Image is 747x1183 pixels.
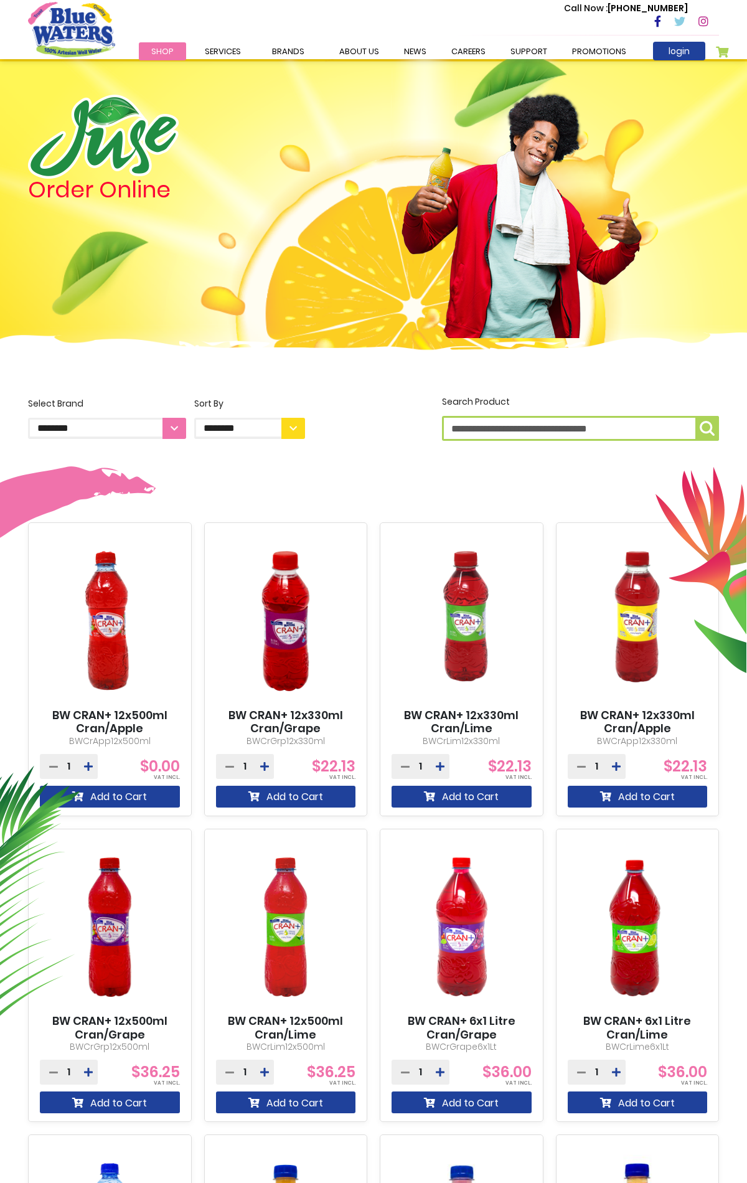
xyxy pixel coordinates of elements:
span: Services [205,45,241,57]
button: Add to Cart [216,1091,356,1113]
p: [PHONE_NUMBER] [564,2,688,15]
label: Select Brand [28,397,186,439]
span: $36.00 [482,1062,532,1082]
p: BWCrGrp12x330ml [216,735,356,748]
span: $0.00 [140,756,180,776]
span: Call Now : [564,2,608,14]
img: BW CRAN+ 6x1 Litre Cran/Lime [568,840,708,1015]
img: BW CRAN+ 6x1 Litre Cran/Grape [392,840,532,1015]
a: BW CRAN+ 12x500ml Cran/Lime [216,1014,356,1041]
img: logo [28,95,179,179]
a: BW CRAN+ 12x500ml Cran/Apple [40,709,180,735]
img: man.png [400,72,643,338]
a: support [498,42,560,60]
a: BW CRAN+ 12x330ml Cran/Lime [392,709,532,735]
img: BW CRAN+ 12x500ml Cran/Apple [40,534,180,709]
span: Brands [272,45,304,57]
a: store logo [28,2,115,57]
img: BW CRAN+ 12x500ml Cran/Lime [216,840,356,1015]
span: $36.00 [658,1062,707,1082]
button: Add to Cart [392,1091,532,1113]
a: BW CRAN+ 6x1 Litre Cran/Lime [568,1014,708,1041]
p: BWCrGrape6x1Lt [392,1040,532,1053]
a: BW CRAN+ 12x500ml Cran/Grape [40,1014,180,1041]
button: Add to Cart [216,786,356,808]
p: BWCrLime6x1Lt [568,1040,708,1053]
span: Shop [151,45,174,57]
label: Search Product [442,395,719,441]
a: careers [439,42,498,60]
span: $36.25 [307,1062,355,1082]
button: Add to Cart [392,786,532,808]
button: Search Product [695,416,719,441]
img: BW CRAN+ 12x330ml Cran/Lime [392,534,532,709]
a: BW CRAN+ 12x330ml Cran/Grape [216,709,356,735]
span: $22.13 [312,756,355,776]
a: about us [327,42,392,60]
p: BWCrLim12x330ml [392,735,532,748]
input: Search Product [442,416,719,441]
p: BWCrGrp12x500ml [40,1040,180,1053]
a: BW CRAN+ 6x1 Litre Cran/Grape [392,1014,532,1041]
div: Sort By [194,397,305,410]
a: Promotions [560,42,639,60]
img: BW CRAN+ 12x330ml Cran/Grape [216,534,356,709]
button: Add to Cart [40,786,180,808]
p: BWCrApp12x330ml [568,735,708,748]
button: Add to Cart [568,1091,708,1113]
span: $36.25 [131,1062,180,1082]
h4: Order Online [28,179,305,201]
img: search-icon.png [700,421,715,436]
img: BW CRAN+ 12x330ml Cran/Apple [568,534,708,709]
select: Select Brand [28,418,186,439]
a: BW CRAN+ 12x330ml Cran/Apple [568,709,708,735]
a: News [392,42,439,60]
select: Sort By [194,418,305,439]
button: Add to Cart [40,1091,180,1113]
a: login [653,42,705,60]
p: BWCrLim12x500ml [216,1040,356,1053]
button: Add to Cart [568,786,708,808]
img: BW CRAN+ 12x500ml Cran/Grape [40,840,180,1015]
span: $22.13 [488,756,532,776]
span: $22.13 [664,756,707,776]
p: BWCrApp12x500ml [40,735,180,748]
